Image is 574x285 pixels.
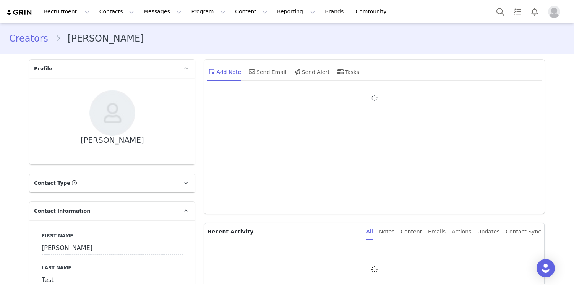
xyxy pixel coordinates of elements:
[351,3,395,20] a: Community
[42,264,183,271] label: Last Name
[9,32,55,45] a: Creators
[230,3,272,20] button: Content
[81,136,144,145] div: [PERSON_NAME]
[34,65,52,72] span: Profile
[548,6,560,18] img: placeholder-profile.jpg
[293,63,330,81] div: Send Alert
[543,6,568,18] button: Profile
[320,3,350,20] a: Brands
[272,3,320,20] button: Reporting
[526,3,543,20] button: Notifications
[95,3,139,20] button: Contacts
[506,223,541,240] div: Contact Sync
[247,63,287,81] div: Send Email
[139,3,186,20] button: Messages
[6,9,33,16] img: grin logo
[492,3,509,20] button: Search
[366,223,373,240] div: All
[89,90,135,136] img: 97834561-2aec-43f3-b6d8-339d3d4616a3--s.jpg
[39,3,94,20] button: Recruitment
[336,63,360,81] div: Tasks
[34,207,90,215] span: Contact Information
[428,223,446,240] div: Emails
[452,223,471,240] div: Actions
[477,223,499,240] div: Updates
[186,3,230,20] button: Program
[537,259,555,277] div: Open Intercom Messenger
[34,179,70,187] span: Contact Type
[208,223,360,240] p: Recent Activity
[207,63,241,81] div: Add Note
[42,232,183,239] label: First Name
[379,223,394,240] div: Notes
[401,223,422,240] div: Content
[509,3,526,20] a: Tasks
